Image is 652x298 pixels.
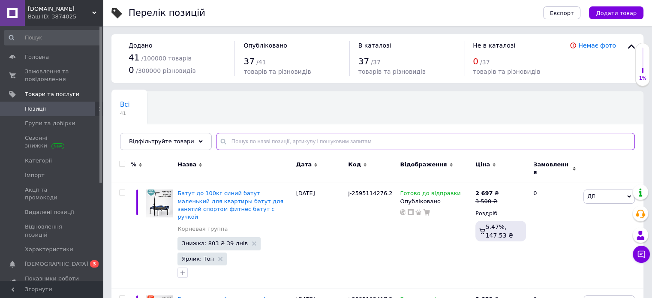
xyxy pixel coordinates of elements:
[243,42,287,49] span: Опубліковано
[25,172,45,179] span: Імпорт
[475,190,493,196] b: 2 697
[473,56,478,66] span: 0
[25,105,46,113] span: Позиції
[256,59,266,66] span: / 41
[296,161,312,169] span: Дата
[131,161,136,169] span: %
[400,161,447,169] span: Відображення
[243,68,311,75] span: товарів та різновидів
[177,190,283,220] a: Батут до 100кг синий батут маленький для квартиры батут для занятий спортом фитнес батут с ручкой
[90,260,99,268] span: 3
[473,42,515,49] span: Не в каталозі
[475,190,499,197] div: ₴
[596,10,637,16] span: Додати товар
[129,138,194,144] span: Відфільтруйте товари
[25,68,79,83] span: Замовлення та повідомлення
[141,55,192,62] span: / 100000 товарів
[25,208,74,216] span: Видалені позиції
[182,256,214,262] span: Ярлик: Топ
[28,13,103,21] div: Ваш ID: 3874025
[25,186,79,202] span: Акції та промокоди
[129,9,205,18] div: Перелік позицій
[528,183,581,289] div: 0
[348,161,361,169] span: Код
[358,56,369,66] span: 37
[550,10,574,16] span: Експорт
[129,52,139,63] span: 41
[348,190,392,196] span: j-2595114276.2
[480,59,490,66] span: / 37
[475,210,526,217] div: Роздріб
[25,53,49,61] span: Головна
[146,190,173,217] img: Батут до 100кг синий батут маленький для квартиры батут для занятий спортом фитнес батут с ручкой
[400,190,460,199] span: Готово до відправки
[589,6,643,19] button: Додати товар
[294,183,346,289] div: [DATE]
[4,30,101,45] input: Пошук
[177,225,228,233] a: Корневая группа
[587,193,595,199] span: Дії
[25,134,79,150] span: Сезонні знижки
[120,101,130,108] span: Всі
[28,5,92,13] span: Julka.Shop
[120,110,130,117] span: 41
[371,59,381,66] span: / 37
[473,68,540,75] span: товарів та різновидів
[636,75,649,81] div: 1%
[25,120,75,127] span: Групи та добірки
[216,133,635,150] input: Пошук по назві позиції, артикулу і пошуковим запитам
[25,90,79,98] span: Товари та послуги
[543,6,581,19] button: Експорт
[475,198,499,205] div: 3 500 ₴
[25,275,79,290] span: Показники роботи компанії
[25,260,88,268] span: [DEMOGRAPHIC_DATA]
[136,67,196,74] span: / 300000 різновидів
[400,198,471,205] div: Опубліковано
[533,161,570,176] span: Замовлення
[182,241,248,246] span: Знижка: 803 ₴ 39 днів
[129,42,152,49] span: Додано
[129,65,134,75] span: 0
[578,42,616,49] a: Немає фото
[633,246,650,263] button: Чат з покупцем
[25,223,79,238] span: Відновлення позицій
[358,42,391,49] span: В каталозі
[25,246,73,253] span: Характеристики
[25,157,52,165] span: Категорії
[177,161,196,169] span: Назва
[243,56,254,66] span: 37
[486,223,513,239] span: 5.47%, 147.53 ₴
[358,68,426,75] span: товарів та різновидів
[475,161,490,169] span: Ціна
